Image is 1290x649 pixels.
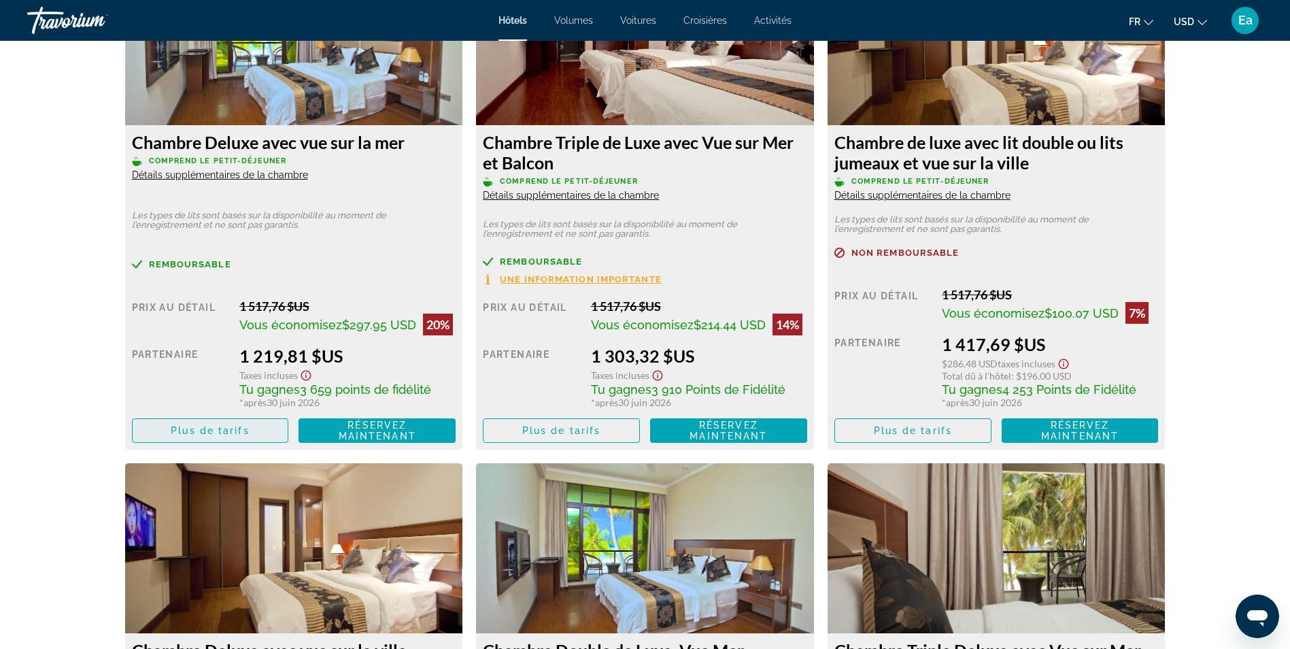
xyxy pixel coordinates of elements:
span: Plus de tarifs [522,425,600,436]
div: Partenaire [483,346,581,408]
button: Menu utilisateur [1227,6,1263,35]
font: Chambre Triple de Luxe avec Vue sur Mer et Balcon [483,132,794,173]
span: Comprend le petit-déjeuner [149,156,287,165]
p: Les types de lits sont basés sur la disponibilité au moment de l’enregistrement et ne sont pas ga... [483,220,807,239]
span: 3 910 Points de Fidélité [651,382,785,397]
button: Afficher l’avis de non-responsabilité sur les taxes et les frais [1055,354,1072,370]
span: Plus de tarifs [874,425,952,436]
iframe: Bouton de lancement de la fenêtre de messagerie [1236,595,1279,638]
a: Croisières [683,15,727,26]
span: Détails supplémentaires de la chambre [834,190,1011,201]
span: Tu gagnes [942,382,1002,397]
span: Fr [1129,16,1140,27]
font: 1 303,32 $US [591,346,694,366]
div: 1 517,76 $US [942,287,1158,302]
span: Réservez maintenant [1041,420,1119,442]
div: 14% [773,314,802,335]
span: Non remboursable [851,248,960,257]
button: Plus de tarifs [483,418,640,443]
div: Partenaire [834,334,932,408]
img: a65ac506-0c49-481f-b428-f34e3a8a313d.jpeg [476,463,814,633]
span: Tu gagnes [239,382,300,397]
span: Plus de tarifs [171,425,249,436]
button: Réservez maintenant [299,418,456,443]
button: Changer de devise [1174,12,1207,31]
p: Les types de lits sont basés sur la disponibilité au moment de l’enregistrement et ne sont pas ga... [132,211,456,230]
span: Vous économisez [239,318,342,332]
span: Vous économisez [942,306,1045,320]
span: après [595,397,618,408]
span: après [946,397,969,408]
span: Ea [1238,14,1253,27]
img: 3d376cff-f18e-40cd-83f2-4e9c5489a47d.jpeg [125,463,463,633]
font: 30 juin 2026 [595,397,671,408]
a: Hôtels [498,15,527,26]
span: $100.07 USD [1045,306,1119,320]
a: Voitures [620,15,656,26]
div: 1 517,76 $US [591,299,807,314]
p: Les types de lits sont basés sur la disponibilité au moment de l’enregistrement et ne sont pas ga... [834,215,1159,234]
font: 30 juin 2026 [243,397,320,408]
a: Travorium [27,3,163,38]
button: Afficher l’avis de non-responsabilité sur les taxes et les frais [298,366,314,382]
div: 1 517,76 $US [239,299,456,314]
a: Remboursable [483,256,807,267]
button: Plus de tarifs [834,418,991,443]
span: Taxes incluses [591,369,649,381]
button: Une information importante [483,273,662,285]
font: Chambre Deluxe avec vue sur la mer [132,132,405,152]
span: Taxes incluses [239,369,298,381]
span: après [243,397,267,408]
span: Taxes incluses [998,358,1055,369]
span: $297.95 USD [342,318,416,332]
button: Changer la langue [1129,12,1153,31]
button: Plus de tarifs [132,418,289,443]
font: Chambre de luxe avec lit double ou lits jumeaux et vue sur la ville [834,132,1123,173]
a: Activités [754,15,792,26]
span: Vous économisez [591,318,694,332]
span: $214.44 USD [694,318,766,332]
span: Total dû à l’hôtel [942,370,1011,382]
span: Détails supplémentaires de la chambre [483,190,659,201]
font: 1 219,81 $US [239,346,343,366]
div: 7% [1125,302,1149,324]
font: 1 417,69 $US [942,334,1045,354]
span: Comprend le petit-déjeuner [500,177,638,186]
a: Remboursable [132,259,456,269]
div: Partenaire [132,346,230,408]
button: Réservez maintenant [1002,418,1159,443]
div: : $196.00 USD [942,370,1158,382]
span: Une information importante [500,275,662,284]
div: Prix au détail [132,299,230,335]
span: Tu gagnes [591,382,651,397]
div: Prix au détail [483,299,581,335]
div: 20% [423,314,453,335]
button: Afficher l’avis de non-responsabilité sur les taxes et les frais [649,366,666,382]
span: Réservez maintenant [690,420,767,442]
div: Prix au détail [834,287,932,324]
span: $286.48 USD [942,358,998,369]
a: Volumes [554,15,593,26]
button: Réservez maintenant [650,418,807,443]
span: USD [1174,16,1194,27]
span: Remboursable [149,260,231,269]
img: 9a2d2644-79c9-40c6-8d0a-9cdd44e2b677.jpeg [828,463,1166,633]
span: Comprend le petit-déjeuner [851,177,989,186]
span: Remboursable [500,257,582,266]
span: Détails supplémentaires de la chambre [132,169,308,180]
span: Réservez maintenant [339,420,416,442]
span: 4 253 Points de Fidélité [1002,382,1136,397]
font: 30 juin 2026 [946,397,1022,408]
span: 3 659 points de fidélité [300,382,431,397]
